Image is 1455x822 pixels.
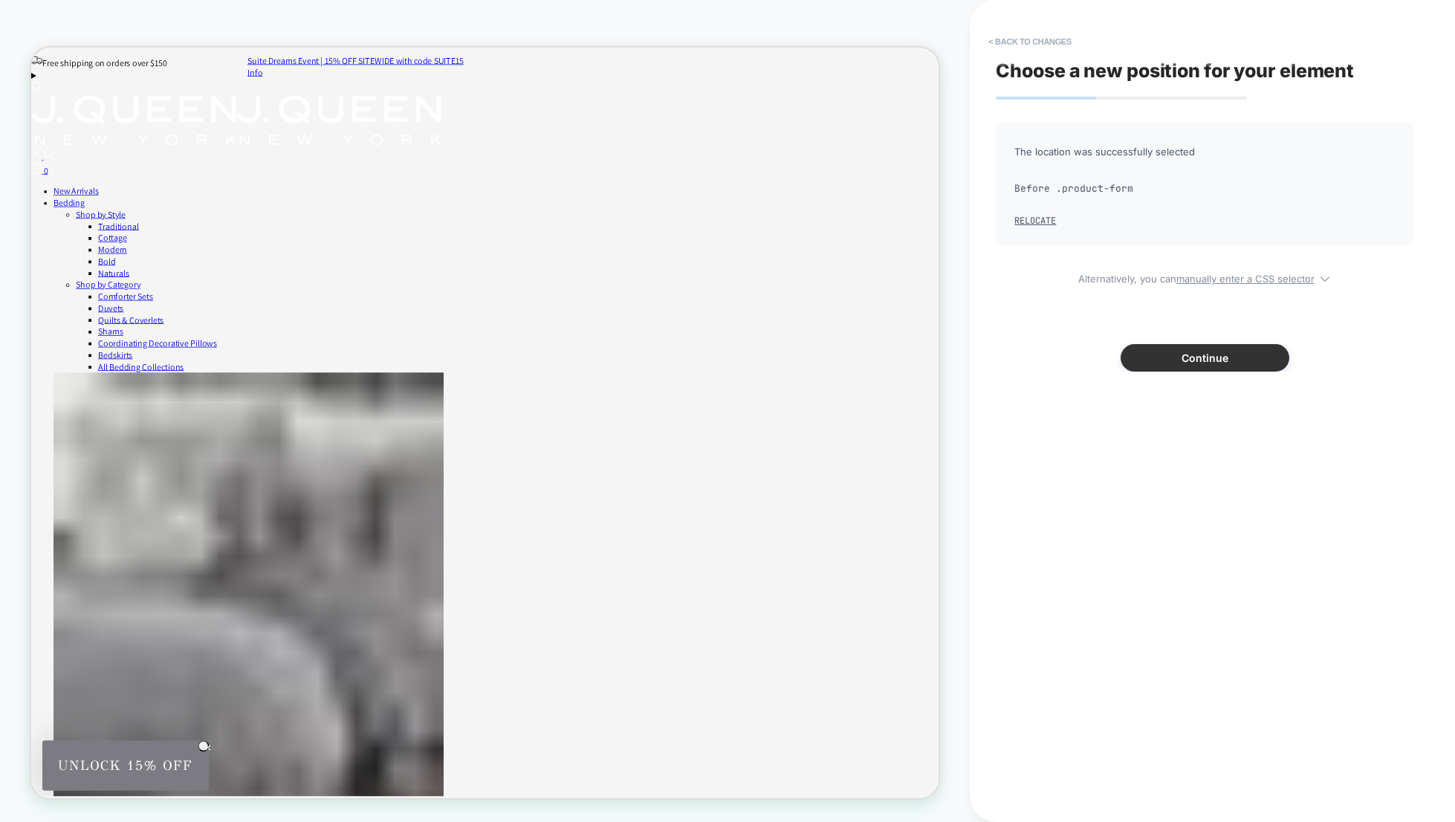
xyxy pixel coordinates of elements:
span: 0 [16,156,22,172]
a: Bedding [30,199,71,215]
span: Before .product-form [1014,178,1396,200]
a: Suite Dreams Event | 15% OFF SITEWIDE with code SUITE15 [288,10,577,25]
a: New Arrivals [30,184,90,199]
u: manually enter a CSS selector [1176,273,1315,285]
a: Shams [89,371,123,386]
span: Alternatively, you can [996,268,1414,285]
a: Bedskirts [89,402,135,418]
button: < Back to changes [981,30,1079,54]
button: Continue [1121,344,1289,372]
span: Info [288,25,308,41]
a: Naturals [89,293,131,308]
a: Traditional [89,230,143,246]
a: Coordinating Decorative Pillows [89,386,247,402]
a: Duvets [89,340,123,355]
img: J. Queen New York [273,64,547,131]
a: Modern [89,262,128,277]
a: Quilts & Coverlets [89,355,177,371]
a: Cottage [89,246,128,262]
a: Bold [89,277,112,293]
a: Shop by Style [59,215,126,230]
span: Choose a new position for your element [996,59,1354,82]
a: All Bedding Collections [89,418,204,433]
a: Comforter Sets [89,324,163,340]
a: Shop by Category [59,308,146,324]
button: Relocate [1014,215,1056,227]
span: The location was successfully selected [1014,140,1396,163]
